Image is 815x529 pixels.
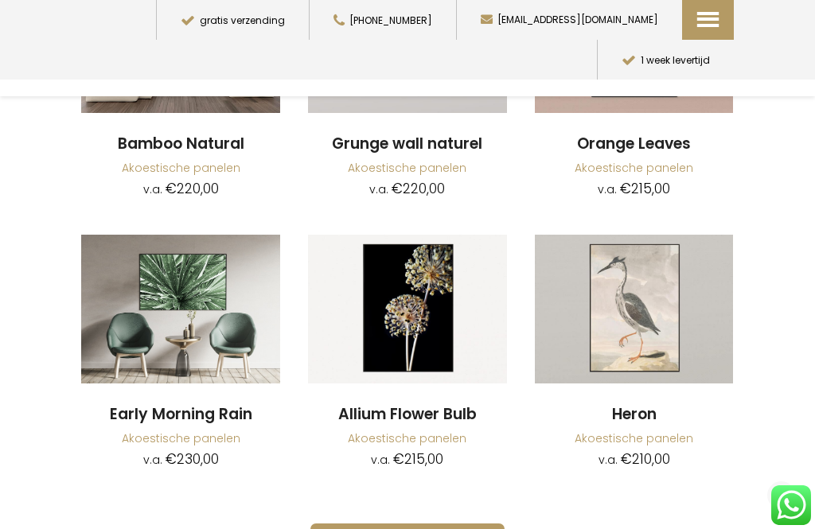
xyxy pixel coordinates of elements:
[535,134,734,155] a: Orange Leaves
[392,179,445,198] bdi: 220,00
[308,134,507,155] a: Grunge wall naturel
[81,235,280,383] img: Early Morning Rain
[122,160,240,176] a: Akoestische panelen
[348,430,466,446] a: Akoestische panelen
[166,179,219,198] bdi: 220,00
[166,449,219,469] bdi: 230,00
[575,430,693,446] a: Akoestische panelen
[308,235,507,386] a: Allium Flower Bulb
[620,179,631,198] span: €
[392,179,403,198] span: €
[308,404,507,426] a: Allium Flower Bulb
[122,430,240,446] a: Akoestische panelen
[393,449,404,469] span: €
[143,452,162,468] span: v.a.
[143,181,162,197] span: v.a.
[166,449,177,469] span: €
[621,449,670,469] bdi: 210,00
[371,452,390,468] span: v.a.
[598,181,617,197] span: v.a.
[81,134,280,155] a: Bamboo Natural
[535,235,734,386] a: Heron
[621,449,632,469] span: €
[81,235,280,386] a: Early Morning RainDetail Foto Van Wandkleed Kleedup Met Frisse Groentinten
[599,452,618,468] span: v.a.
[393,449,443,469] bdi: 215,00
[575,160,693,176] a: Akoestische panelen
[535,404,734,426] a: Heron
[166,179,177,198] span: €
[620,179,670,198] bdi: 215,00
[535,235,734,383] img: Heron
[308,235,507,383] img: Allium Flower Bulb
[348,160,466,176] a: Akoestische panelen
[81,404,280,426] a: Early Morning Rain
[597,40,734,80] button: 1 week levertijd
[369,181,388,197] span: v.a.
